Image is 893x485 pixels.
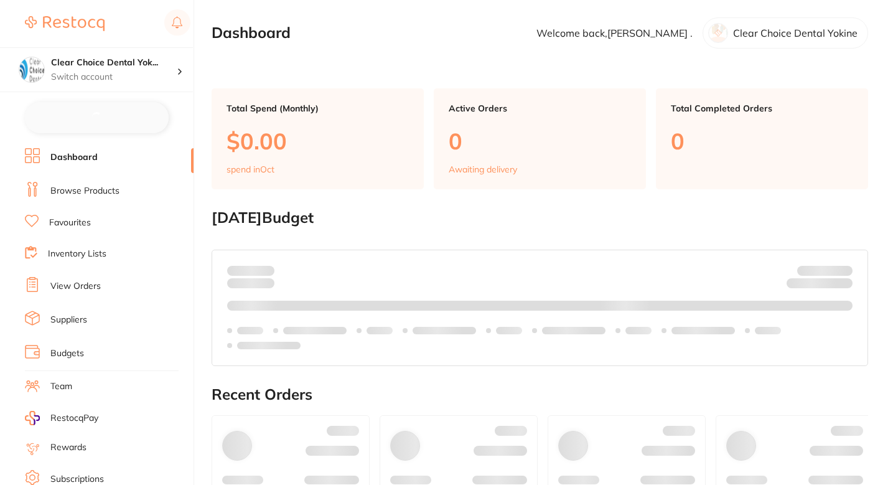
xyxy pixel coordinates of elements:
p: Budget: [797,265,853,275]
p: Labels [367,326,393,336]
p: Active Orders [449,103,631,113]
p: 0 [671,128,853,154]
p: month [227,276,274,291]
p: Awaiting delivery [449,164,517,174]
p: Labels extended [237,341,301,351]
p: Clear Choice Dental Yokine [733,27,858,39]
p: Labels [625,326,652,336]
p: $0.00 [227,128,409,154]
a: Budgets [50,347,84,360]
a: View Orders [50,280,101,293]
img: Clear Choice Dental Yokine [19,57,44,82]
a: Favourites [49,217,91,229]
p: Welcome back, [PERSON_NAME] . [536,27,693,39]
a: Total Completed Orders0 [656,88,868,189]
a: Active Orders0Awaiting delivery [434,88,646,189]
p: Labels [755,326,781,336]
img: RestocqPay [25,411,40,425]
p: Labels extended [413,326,476,336]
p: Total Spend (Monthly) [227,103,409,113]
a: RestocqPay [25,411,98,425]
a: Rewards [50,441,86,454]
h2: Recent Orders [212,386,868,403]
p: Labels extended [283,326,347,336]
p: Labels [237,326,263,336]
p: Spent: [227,265,274,275]
h2: Dashboard [212,24,291,42]
p: spend in Oct [227,164,274,174]
p: Switch account [51,71,177,83]
p: Labels [496,326,522,336]
p: Labels extended [542,326,605,336]
p: Remaining: [787,276,853,291]
p: Labels extended [671,326,735,336]
h4: Clear Choice Dental Yokine [51,57,177,69]
a: Team [50,380,72,393]
p: 0 [449,128,631,154]
a: Inventory Lists [48,248,106,260]
a: Browse Products [50,185,119,197]
strong: $NaN [828,265,853,276]
a: Total Spend (Monthly)$0.00spend inOct [212,88,424,189]
span: RestocqPay [50,412,98,425]
a: Restocq Logo [25,9,105,38]
p: Total Completed Orders [671,103,853,113]
a: Suppliers [50,314,87,326]
img: Restocq Logo [25,16,105,31]
strong: $0.00 [253,265,274,276]
strong: $0.00 [831,280,853,291]
h2: [DATE] Budget [212,209,868,227]
a: Dashboard [50,151,98,164]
